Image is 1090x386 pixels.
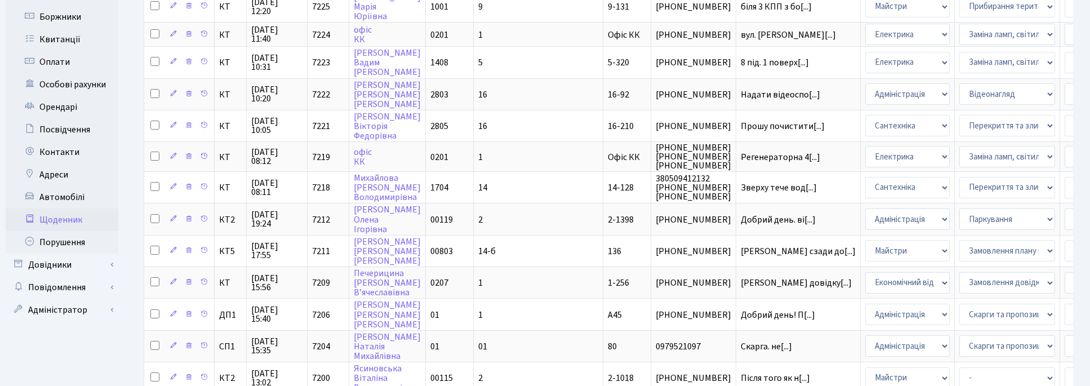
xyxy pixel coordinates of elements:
span: 16 [478,88,487,101]
a: Автомобілі [6,186,118,208]
span: 136 [608,245,621,258]
a: Особові рахунки [6,73,118,96]
a: офісКК [354,146,372,168]
a: Щоденник [6,208,118,231]
span: [PHONE_NUMBER] [656,310,731,320]
a: офісКК [354,24,372,46]
span: [PHONE_NUMBER] [656,247,731,256]
span: 9-131 [608,1,629,13]
span: 00803 [430,245,453,258]
a: [PERSON_NAME]НаталіяМихайлівна [354,331,421,362]
a: [PERSON_NAME][PERSON_NAME][PERSON_NAME] [354,79,421,110]
span: 7223 [312,56,330,69]
span: КТ [219,278,242,287]
a: Адреси [6,163,118,186]
span: [PHONE_NUMBER] [656,2,731,11]
span: 1704 [430,181,448,194]
span: [DATE] 08:12 [251,148,302,166]
span: КТ2 [219,215,242,224]
span: 80 [608,340,617,353]
span: Скарга. не[...] [741,340,792,353]
span: 7225 [312,1,330,13]
span: КТ [219,58,242,67]
a: Михайлова[PERSON_NAME]Володимирівна [354,172,421,203]
span: КТ [219,90,242,99]
span: [DATE] 17:55 [251,242,302,260]
span: [PERSON_NAME] довідку[...] [741,277,852,289]
span: 01 [430,340,439,353]
a: Порушення [6,231,118,254]
span: 7206 [312,309,330,321]
span: 7204 [312,340,330,353]
span: 16-92 [608,88,629,101]
span: 00115 [430,372,453,384]
span: ДП1 [219,310,242,320]
span: 16 [478,120,487,132]
span: [PHONE_NUMBER] [656,90,731,99]
span: [DATE] 10:31 [251,54,302,72]
a: [PERSON_NAME]Вадим[PERSON_NAME] [354,47,421,78]
span: 0207 [430,277,448,289]
span: 7219 [312,151,330,163]
span: А45 [608,309,622,321]
span: 2-1398 [608,214,634,226]
span: [PHONE_NUMBER] [656,374,731,383]
span: Офіс КК [608,29,640,41]
span: [PHONE_NUMBER] [656,30,731,39]
span: Офіс КК [608,151,640,163]
span: 7200 [312,372,330,384]
span: 16-210 [608,120,634,132]
a: Контакти [6,141,118,163]
span: [DATE] 10:05 [251,117,302,135]
span: КТ [219,153,242,162]
a: Оплати [6,51,118,73]
a: Орендарі [6,96,118,118]
span: [DATE] 15:40 [251,305,302,323]
span: 1 [478,151,483,163]
span: [PHONE_NUMBER] [656,122,731,131]
span: 1408 [430,56,448,69]
a: Посвідчення [6,118,118,141]
span: 7221 [312,120,330,132]
span: КТ2 [219,374,242,383]
span: 9 [478,1,483,13]
span: 7224 [312,29,330,41]
span: Добрий день! П[...] [741,309,815,321]
a: Печерицина[PERSON_NAME]В’ячеславівна [354,267,421,299]
span: 5 [478,56,483,69]
span: [PHONE_NUMBER] [PHONE_NUMBER] [PHONE_NUMBER] [656,143,731,170]
span: 2 [478,214,483,226]
a: [PERSON_NAME]ВікторіяФедорівна [354,110,421,142]
span: 1 [478,29,483,41]
span: Надати відеоспо[...] [741,88,820,101]
span: 2-1018 [608,372,634,384]
span: 0201 [430,29,448,41]
span: 2803 [430,88,448,101]
a: [PERSON_NAME][PERSON_NAME][PERSON_NAME] [354,299,421,331]
span: 5-320 [608,56,629,69]
span: [PHONE_NUMBER] [656,278,731,287]
span: [DATE] 10:20 [251,85,302,103]
a: Довідники [6,254,118,276]
span: біля 3 КПП з бо[...] [741,1,812,13]
span: 7212 [312,214,330,226]
span: 7211 [312,245,330,258]
span: СП1 [219,342,242,351]
span: Після того як н[...] [741,372,810,384]
span: КТ5 [219,247,242,256]
span: Добрий день. ві[...] [741,214,816,226]
span: 14 [478,181,487,194]
a: [PERSON_NAME][PERSON_NAME][PERSON_NAME] [354,236,421,267]
span: 1-256 [608,277,629,289]
span: 7222 [312,88,330,101]
span: 0201 [430,151,448,163]
span: [DATE] 08:11 [251,179,302,197]
span: [PHONE_NUMBER] [656,58,731,67]
a: Боржники [6,6,118,28]
span: [DATE] 11:40 [251,25,302,43]
span: 1 [478,309,483,321]
a: Адміністратор [6,299,118,321]
a: Квитанції [6,28,118,51]
span: Прошу почистити[...] [741,120,825,132]
span: 380509412132 [PHONE_NUMBER] [PHONE_NUMBER] [656,174,731,201]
